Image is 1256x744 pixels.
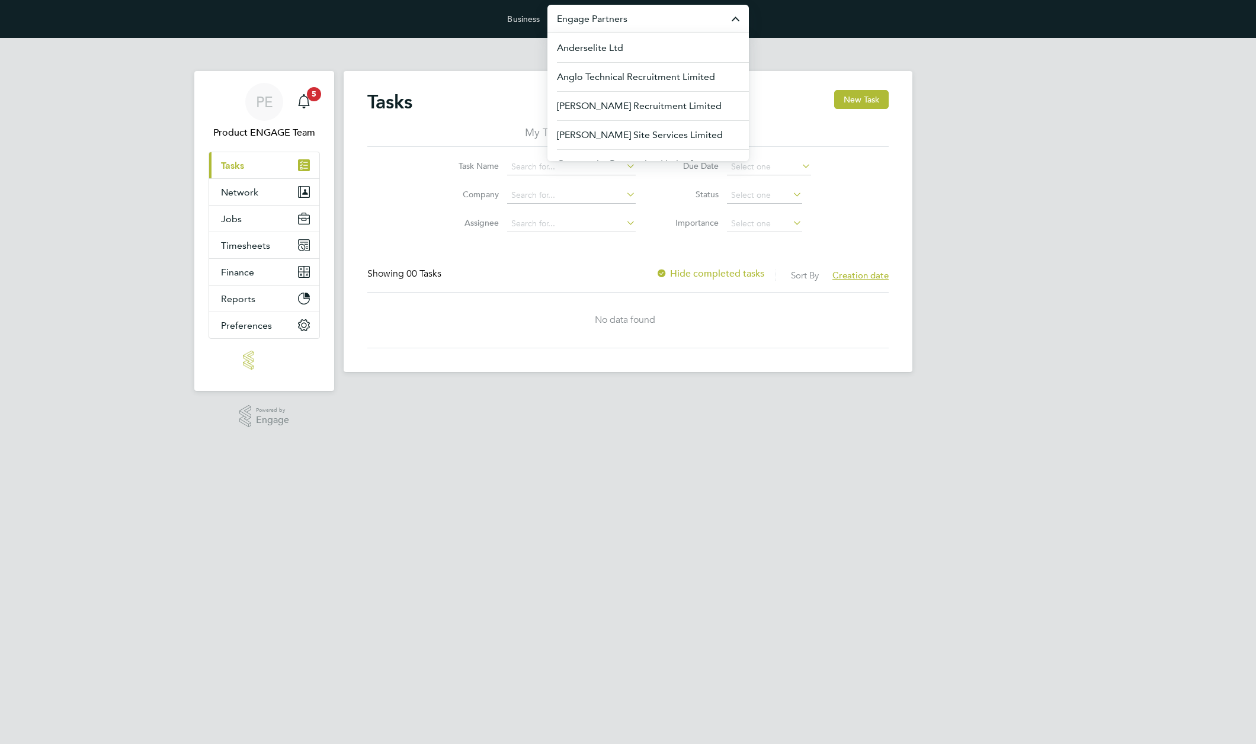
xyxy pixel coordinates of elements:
a: Powered byEngage [239,405,290,428]
div: No data found [367,314,883,326]
nav: Main navigation [194,71,334,391]
span: Creation date [832,270,889,281]
li: My Tasks [525,126,568,147]
span: Product ENGAGE Team [209,126,320,140]
span: Reports [221,293,255,304]
label: Business [507,14,540,24]
span: Jobs [221,213,242,225]
label: Importance [665,217,719,228]
span: Preferences [221,320,272,331]
button: Reports [209,286,319,312]
label: Hide completed tasks [656,268,764,280]
span: Timesheets [221,240,270,251]
a: Tasks [209,152,319,178]
span: Network [221,187,258,198]
label: Status [665,189,719,200]
span: Anglo Technical Recruitment Limited [557,70,715,84]
input: Select one [727,187,802,204]
a: 5 [292,83,316,121]
span: Anderselite Ltd [557,41,623,55]
button: New Task [834,90,889,109]
label: Company [446,189,499,200]
button: Network [209,179,319,205]
input: Search for... [507,187,636,204]
div: Showing [367,268,444,280]
a: Go to home page [209,351,320,370]
label: Due Date [665,161,719,171]
span: 00 Tasks [406,268,441,280]
button: Timesheets [209,232,319,258]
span: Community Resourcing Limited [557,157,693,171]
span: Tasks [221,160,244,171]
span: [PERSON_NAME] Site Services Limited [557,128,723,142]
input: Select one [727,159,811,175]
span: PE [256,94,273,110]
span: Finance [221,267,254,278]
label: Assignee [446,217,499,228]
a: PEProduct ENGAGE Team [209,83,320,140]
span: Powered by [256,405,289,415]
span: Engage [256,415,289,425]
label: Sort By [791,270,819,281]
label: Task Name [446,161,499,171]
h2: Tasks [367,90,412,114]
input: Search for... [507,216,636,232]
img: engage-logo-retina.png [243,351,286,370]
span: 5 [307,87,321,101]
input: Search for... [507,159,636,175]
button: Preferences [209,312,319,338]
input: Select one [727,216,802,232]
span: [PERSON_NAME] Recruitment Limited [557,99,722,113]
button: Finance [209,259,319,285]
button: Jobs [209,206,319,232]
